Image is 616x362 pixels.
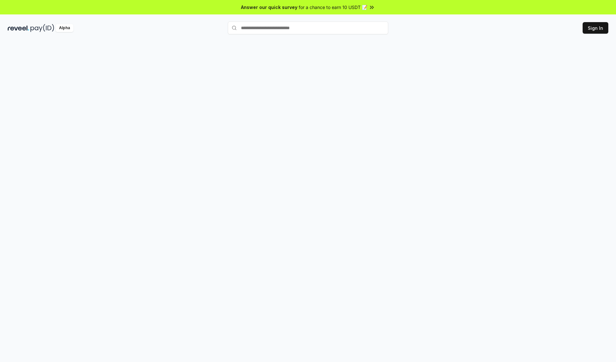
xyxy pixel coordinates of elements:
img: reveel_dark [8,24,29,32]
img: pay_id [30,24,54,32]
button: Sign In [583,22,608,34]
div: Alpha [56,24,73,32]
span: Answer our quick survey [241,4,297,11]
span: for a chance to earn 10 USDT 📝 [299,4,367,11]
